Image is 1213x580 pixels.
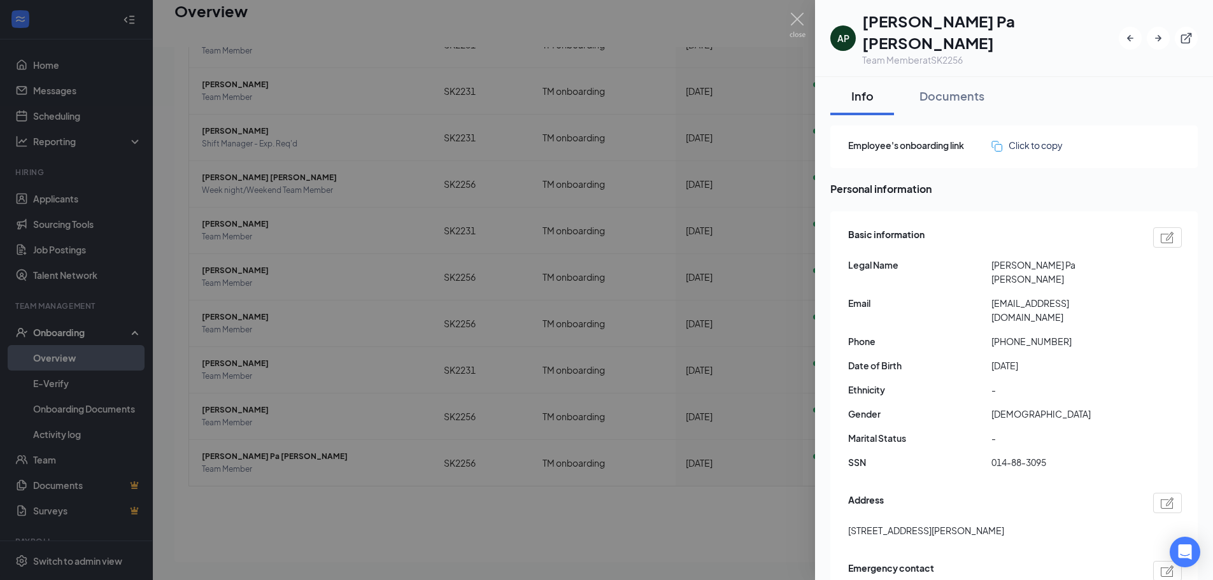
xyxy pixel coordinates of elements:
span: [PHONE_NUMBER] [991,334,1135,348]
span: Employee's onboarding link [848,138,991,152]
span: SSN [848,455,991,469]
div: Documents [919,88,984,104]
span: Basic information [848,227,925,248]
h1: [PERSON_NAME] Pa [PERSON_NAME] [862,10,1119,53]
span: - [991,383,1135,397]
span: [EMAIL_ADDRESS][DOMAIN_NAME] [991,296,1135,324]
span: Phone [848,334,991,348]
span: - [991,431,1135,445]
button: Click to copy [991,138,1063,152]
span: Ethnicity [848,383,991,397]
div: AP [837,32,849,45]
span: [STREET_ADDRESS][PERSON_NAME] [848,523,1004,537]
span: [DEMOGRAPHIC_DATA] [991,407,1135,421]
div: Info [843,88,881,104]
svg: ExternalLink [1180,32,1193,45]
button: ExternalLink [1175,27,1198,50]
span: Personal information [830,181,1198,197]
div: Open Intercom Messenger [1170,537,1200,567]
span: Legal Name [848,258,991,272]
span: 014-88-3095 [991,455,1135,469]
svg: ArrowLeftNew [1124,32,1137,45]
span: Date of Birth [848,358,991,372]
span: [DATE] [991,358,1135,372]
span: Gender [848,407,991,421]
button: ArrowRight [1147,27,1170,50]
span: Marital Status [848,431,991,445]
svg: ArrowRight [1152,32,1165,45]
button: ArrowLeftNew [1119,27,1142,50]
div: Team Member at SK2256 [862,53,1119,66]
span: Email [848,296,991,310]
span: Address [848,493,884,513]
img: click-to-copy.71757273a98fde459dfc.svg [991,141,1002,152]
span: [PERSON_NAME] Pa [PERSON_NAME] [991,258,1135,286]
